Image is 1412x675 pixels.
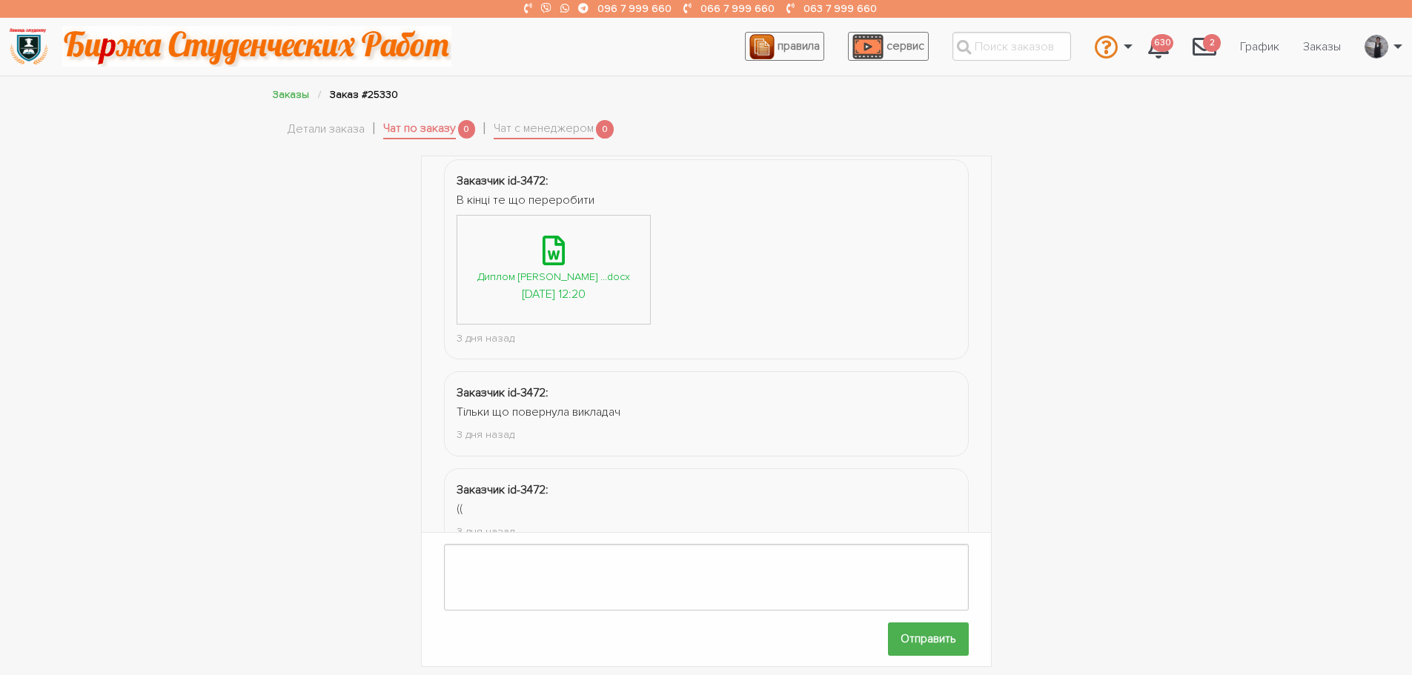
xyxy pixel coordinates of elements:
a: 2 [1181,27,1228,67]
input: Поиск заказов [952,32,1071,61]
div: (( [457,499,956,519]
span: 2 [1203,34,1221,53]
a: Заказы [1291,33,1353,61]
img: agreement_icon-feca34a61ba7f3d1581b08bc946b2ec1ccb426f67415f344566775c155b7f62c.png [749,34,775,59]
input: Отправить [888,622,969,656]
a: 066 7 999 660 [700,2,775,15]
span: 0 [596,120,614,139]
strong: Заказчик id-3472: [457,385,548,400]
strong: Заказчик id-3472: [457,482,548,497]
span: правила [778,39,820,53]
a: правила [745,32,824,61]
div: 3 дня назад [457,523,956,540]
a: Детали заказа [288,120,365,139]
li: Заказ #25330 [330,86,398,103]
a: сервис [848,32,929,61]
img: 20171208_160937.jpg [1365,35,1388,59]
span: 630 [1151,34,1173,53]
a: 096 7 999 660 [597,2,672,15]
a: 630 [1136,27,1181,67]
span: 0 [458,120,476,139]
a: Заказы [273,88,309,101]
div: Диплом [PERSON_NAME] ...docx [477,268,630,285]
a: Чат по заказу [383,119,456,140]
div: В кінці те що переробити [457,191,956,210]
strong: Заказчик id-3472: [457,173,548,188]
div: [DATE] 12:20 [522,285,586,305]
span: сервис [886,39,924,53]
a: График [1228,33,1291,61]
a: Диплом [PERSON_NAME] ...docx[DATE] 12:20 [457,216,650,325]
a: 063 7 999 660 [803,2,877,15]
div: Тільки що повернула викладач [457,403,956,422]
img: play_icon-49f7f135c9dc9a03216cfdbccbe1e3994649169d890fb554cedf0eac35a01ba8.png [852,34,884,59]
img: motto-2ce64da2796df845c65ce8f9480b9c9d679903764b3ca6da4b6de107518df0fe.gif [62,26,451,67]
img: logo-135dea9cf721667cc4ddb0c1795e3ba8b7f362e3d0c04e2cc90b931989920324.png [8,26,49,67]
div: 3 дня назад [457,330,956,347]
div: 3 дня назад [457,426,956,443]
a: Чат с менеджером [494,119,594,140]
